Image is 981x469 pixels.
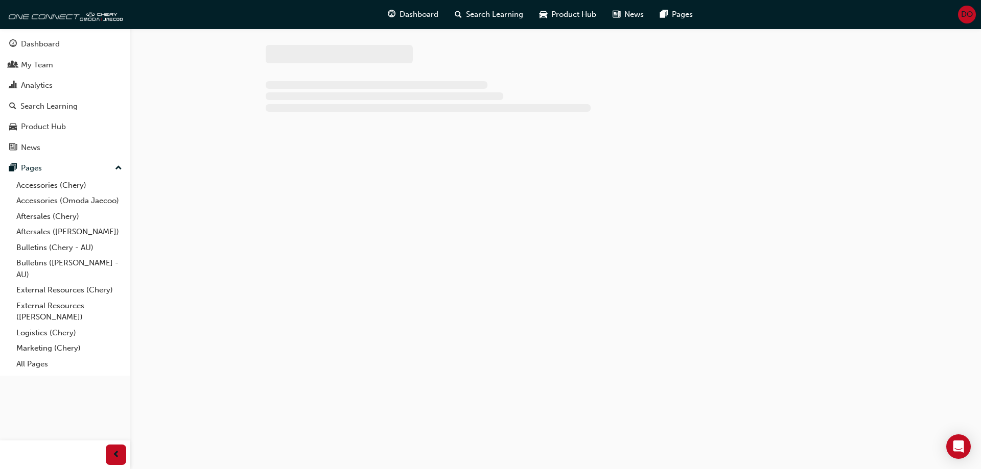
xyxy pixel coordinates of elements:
span: up-icon [115,162,122,175]
div: Open Intercom Messenger [946,434,971,459]
a: External Resources (Chery) [12,282,126,298]
button: DO [958,6,976,23]
a: Accessories (Chery) [12,178,126,193]
span: guage-icon [9,40,17,49]
a: News [4,138,126,157]
div: Pages [21,162,42,174]
div: Product Hub [21,121,66,133]
span: pages-icon [660,8,668,21]
a: guage-iconDashboard [380,4,447,25]
a: Bulletins ([PERSON_NAME] - AU) [12,255,126,282]
a: Aftersales (Chery) [12,209,126,225]
span: Dashboard [400,9,438,20]
a: Product Hub [4,117,126,136]
a: car-iconProduct Hub [531,4,604,25]
span: car-icon [540,8,547,21]
a: Logistics (Chery) [12,325,126,341]
span: pages-icon [9,164,17,173]
a: news-iconNews [604,4,652,25]
div: My Team [21,59,53,71]
span: chart-icon [9,81,17,90]
button: DashboardMy TeamAnalyticsSearch LearningProduct HubNews [4,33,126,159]
a: Dashboard [4,35,126,54]
a: Marketing (Chery) [12,340,126,356]
a: Analytics [4,76,126,95]
span: search-icon [455,8,462,21]
div: Search Learning [20,101,78,112]
div: News [21,142,40,154]
a: search-iconSearch Learning [447,4,531,25]
span: prev-icon [112,449,120,461]
span: people-icon [9,61,17,70]
span: DO [961,9,973,20]
span: Search Learning [466,9,523,20]
a: pages-iconPages [652,4,701,25]
span: News [624,9,644,20]
a: External Resources ([PERSON_NAME]) [12,298,126,325]
img: oneconnect [5,4,123,24]
span: search-icon [9,102,16,111]
span: guage-icon [388,8,395,21]
a: Search Learning [4,97,126,116]
span: news-icon [9,143,17,153]
button: Pages [4,159,126,178]
span: car-icon [9,122,17,132]
a: Bulletins (Chery - AU) [12,240,126,256]
span: news-icon [613,8,620,21]
span: Product Hub [551,9,596,20]
div: Dashboard [21,38,60,50]
a: My Team [4,56,126,75]
a: Accessories (Omoda Jaecoo) [12,193,126,209]
a: All Pages [12,356,126,372]
a: Aftersales ([PERSON_NAME]) [12,224,126,240]
div: Analytics [21,80,53,91]
span: Pages [672,9,693,20]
